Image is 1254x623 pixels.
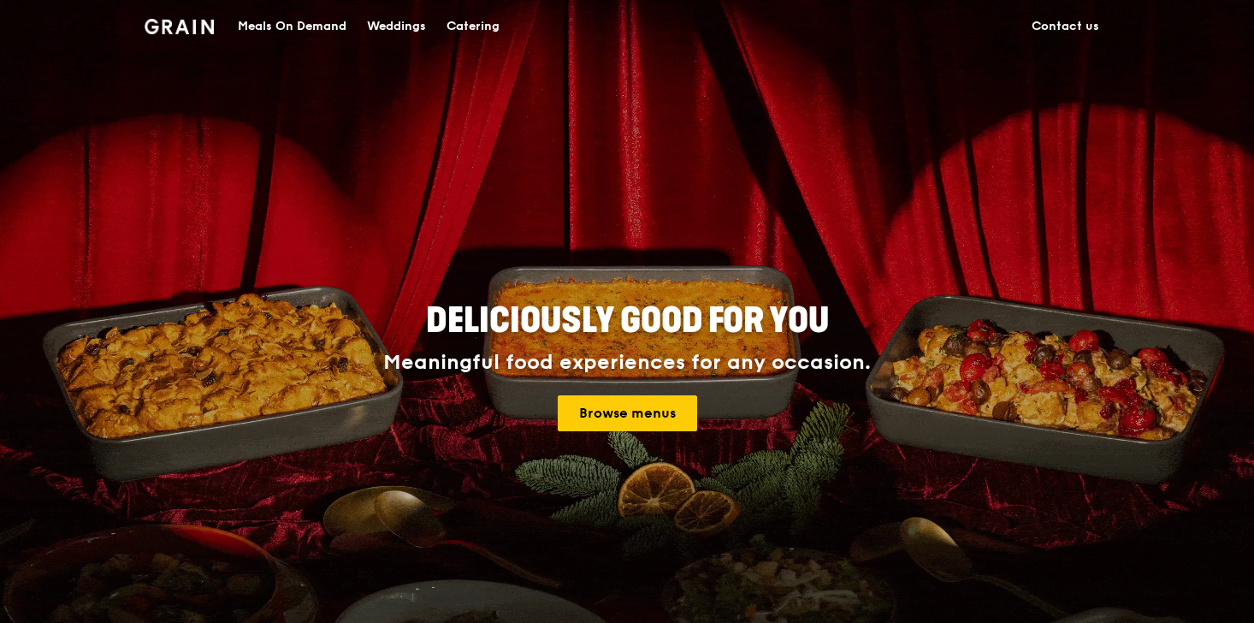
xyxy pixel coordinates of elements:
[319,351,935,375] div: Meaningful food experiences for any occasion.
[367,1,426,52] div: Weddings
[426,300,829,341] span: Deliciously good for you
[238,1,346,52] div: Meals On Demand
[145,19,214,34] img: Grain
[436,1,510,52] a: Catering
[1021,1,1109,52] a: Contact us
[447,1,500,52] div: Catering
[558,395,697,431] a: Browse menus
[357,1,436,52] a: Weddings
